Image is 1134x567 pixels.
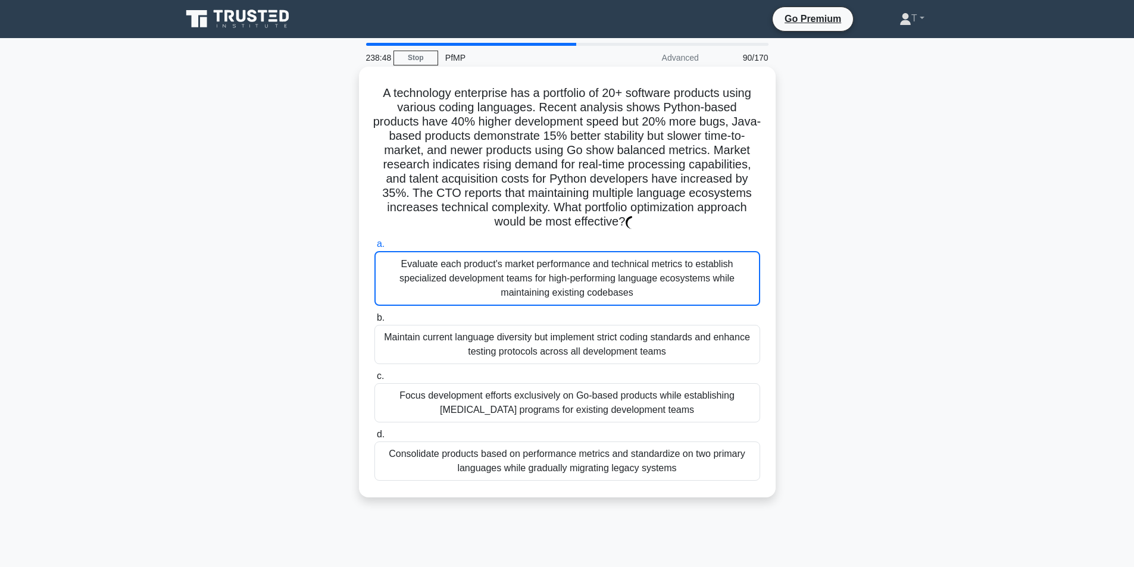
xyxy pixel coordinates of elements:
div: Maintain current language diversity but implement strict coding standards and enhance testing pro... [374,325,760,364]
h5: A technology enterprise has a portfolio of 20+ software products using various coding languages. ... [373,86,761,230]
div: Evaluate each product's market performance and technical metrics to establish specialized develop... [374,251,760,306]
span: b. [377,312,385,322]
a: T [871,7,953,30]
div: Consolidate products based on performance metrics and standardize on two primary languages while ... [374,441,760,481]
span: a. [377,239,385,249]
a: Go Premium [777,11,848,26]
div: 238:48 [359,46,393,70]
div: Advanced [602,46,706,70]
div: 90/170 [706,46,776,70]
span: d. [377,429,385,439]
span: c. [377,371,384,381]
div: PfMP [438,46,602,70]
div: Focus development efforts exclusively on Go-based products while establishing [MEDICAL_DATA] prog... [374,383,760,422]
a: Stop [393,51,438,65]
